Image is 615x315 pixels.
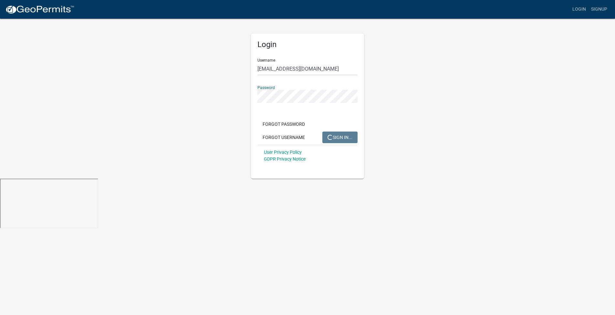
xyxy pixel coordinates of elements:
a: User Privacy Policy [264,150,302,155]
a: Signup [589,3,610,15]
a: GDPR Privacy Notice [264,156,306,162]
button: SIGN IN... [322,132,358,143]
button: Forgot Username [257,132,310,143]
h5: Login [257,40,358,49]
span: SIGN IN... [328,134,352,140]
button: Forgot Password [257,118,310,130]
a: Login [570,3,589,15]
